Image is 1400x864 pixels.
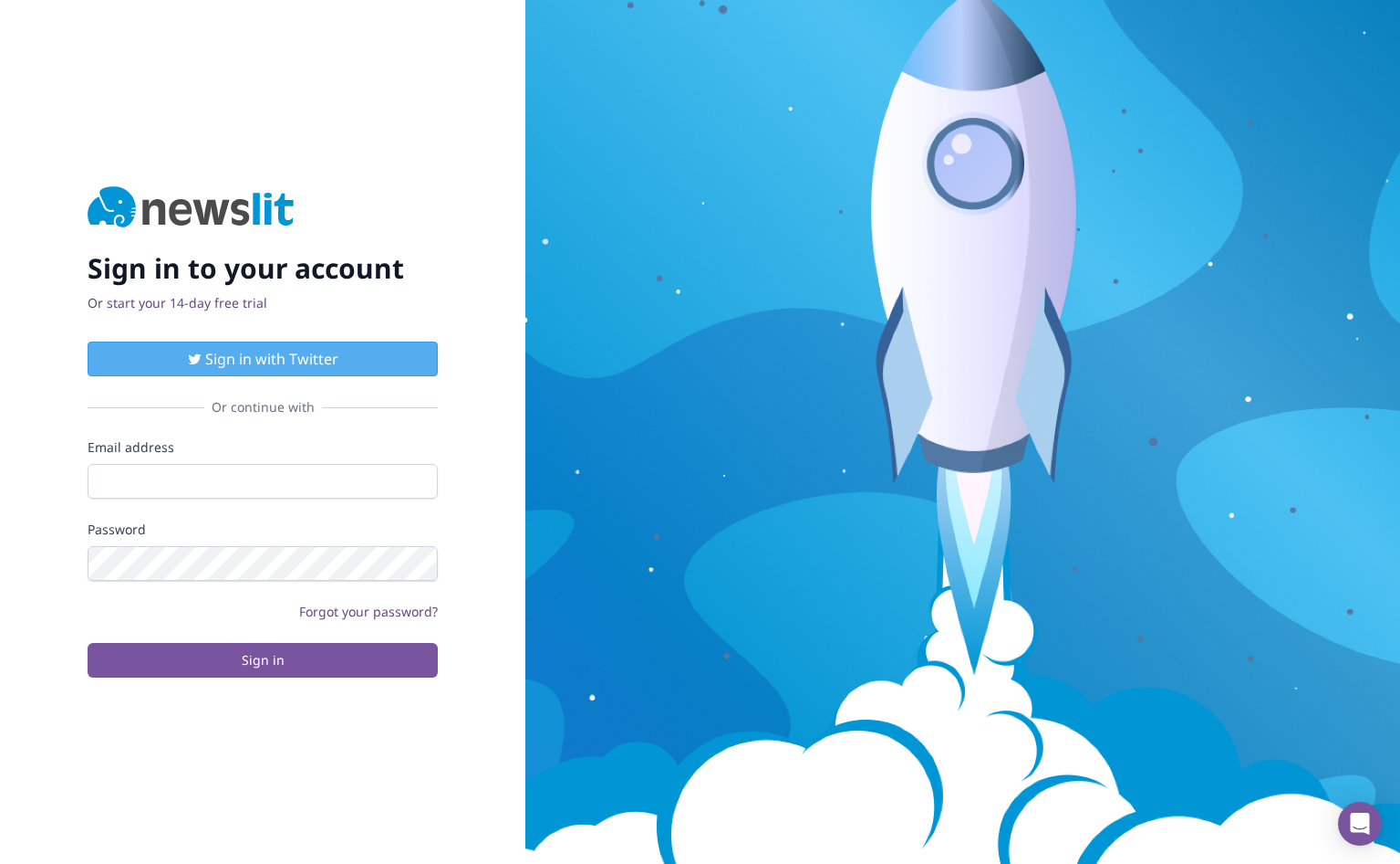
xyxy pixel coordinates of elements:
[88,643,438,678] button: Sign in
[88,438,438,457] label: Email address
[88,342,438,376] button: Sign in with Twitter
[204,398,322,416] span: Or continue with
[88,186,295,230] img: Newslit
[88,521,438,539] label: Password
[88,252,438,285] h2: Sign in to your account
[88,294,438,312] p: Or
[299,603,438,620] a: Forgot your password?
[107,294,267,311] a: start your 14-day free trial
[1338,802,1382,846] div: Open Intercom Messenger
